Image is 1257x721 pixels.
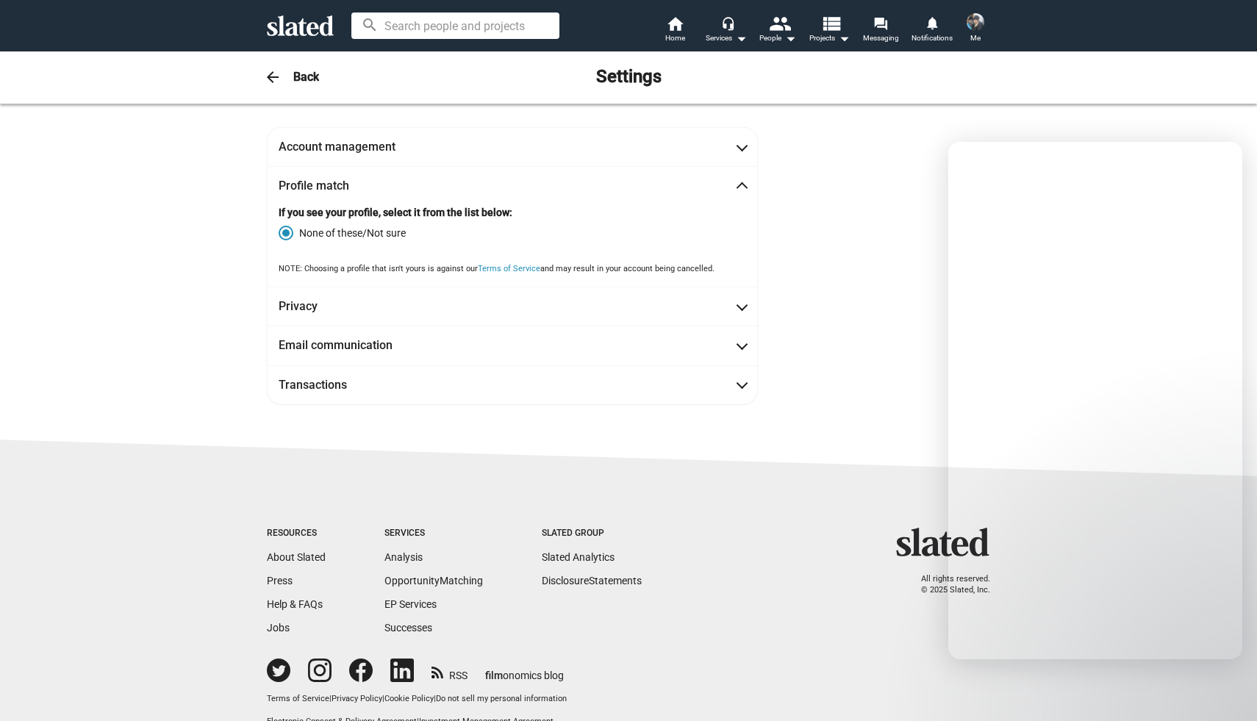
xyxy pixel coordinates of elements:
[967,13,984,31] img: Lindsay Gossling
[279,337,411,353] mat-panel-title: Email communication
[351,12,559,39] input: Search people and projects
[706,29,747,47] div: Services
[267,326,758,365] mat-expansion-panel-header: Email communication
[267,287,758,326] mat-expansion-panel-header: Privacy
[665,29,685,47] span: Home
[835,29,853,47] mat-icon: arrow_drop_down
[267,551,326,563] a: About Slated
[384,622,432,634] a: Successes
[384,598,437,610] a: EP Services
[267,694,329,703] a: Terms of Service
[873,16,887,30] mat-icon: forum
[293,226,406,240] span: None of these/Not sure
[958,10,993,49] button: Lindsay GosslingMe
[279,139,411,154] mat-panel-title: Account management
[970,29,981,47] span: Me
[478,264,540,273] a: Terms of Service
[384,575,483,587] a: OpportunityMatching
[701,15,752,47] button: Services
[906,574,990,595] p: All rights reserved. © 2025 Slated, Inc.
[948,142,1242,659] iframe: Intercom live chat
[279,298,411,314] mat-panel-title: Privacy
[279,377,411,392] mat-panel-title: Transactions
[666,15,684,32] mat-icon: home
[431,660,468,683] a: RSS
[781,29,799,47] mat-icon: arrow_drop_down
[732,29,750,47] mat-icon: arrow_drop_down
[267,206,758,287] div: Profile match
[912,29,953,47] span: Notifications
[906,15,958,47] a: Notifications
[542,551,615,563] a: Slated Analytics
[384,694,434,703] a: Cookie Policy
[649,15,701,47] a: Home
[279,207,512,218] strong: If you see your profile, select it from the list below:
[863,29,899,47] span: Messaging
[436,694,567,705] button: Do not sell my personal information
[384,551,423,563] a: Analysis
[329,694,332,703] span: |
[267,528,326,539] div: Resources
[721,16,734,29] mat-icon: headset_mic
[382,694,384,703] span: |
[267,365,758,404] mat-expansion-panel-header: Transactions
[542,528,642,539] div: Slated Group
[542,575,642,587] a: DisclosureStatements
[752,15,803,47] button: People
[769,12,790,34] mat-icon: people
[293,69,319,85] h3: Back
[279,264,746,275] div: NOTE: Choosing a profile that isn't yours is against our and may result in your account being can...
[434,694,436,703] span: |
[267,166,758,205] mat-expansion-panel-header: Profile match
[267,127,758,166] mat-expansion-panel-header: Account management
[759,29,796,47] div: People
[264,68,282,86] mat-icon: arrow_back
[1207,671,1242,706] iframe: Intercom live chat
[485,657,564,683] a: filmonomics blog
[485,670,503,681] span: film
[384,528,483,539] div: Services
[332,694,382,703] a: Privacy Policy
[279,178,411,193] mat-panel-title: Profile match
[803,15,855,47] button: Projects
[925,15,939,29] mat-icon: notifications
[855,15,906,47] a: Messaging
[809,29,850,47] span: Projects
[267,575,293,587] a: Press
[267,622,290,634] a: Jobs
[820,12,842,34] mat-icon: view_list
[596,65,662,89] h2: Settings
[267,598,323,610] a: Help & FAQs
